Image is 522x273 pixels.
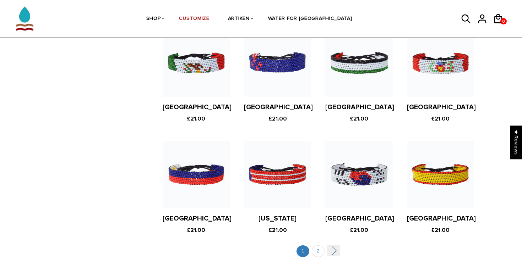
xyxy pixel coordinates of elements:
a: SHOP [146,0,161,38]
div: Click to open Judge.me floating reviews tab [510,126,522,159]
span: £21.00 [268,227,287,234]
a: 1 [297,245,309,257]
a:  [327,245,340,256]
a: [GEOGRAPHIC_DATA] [163,214,232,223]
span: £21.00 [350,115,368,122]
a: [GEOGRAPHIC_DATA] [163,103,232,111]
span: £21.00 [268,115,287,122]
span: £21.00 [187,115,205,122]
a: [GEOGRAPHIC_DATA] [244,103,313,111]
a: [GEOGRAPHIC_DATA] [325,103,394,111]
a: ARTIKEN [228,0,250,38]
a: WATER FOR [GEOGRAPHIC_DATA] [268,0,352,38]
span: £21.00 [187,227,205,234]
span: 0 [500,17,507,26]
span: £21.00 [431,227,450,234]
a: [GEOGRAPHIC_DATA] [407,214,476,223]
a: 2 [312,245,325,257]
span: £21.00 [431,115,450,122]
a: [GEOGRAPHIC_DATA] [407,103,476,111]
a: [US_STATE] [259,214,297,223]
span: £21.00 [350,227,368,234]
a: CUSTOMIZE [179,0,209,38]
a: [GEOGRAPHIC_DATA] [325,214,394,223]
a: 0 [500,18,507,24]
